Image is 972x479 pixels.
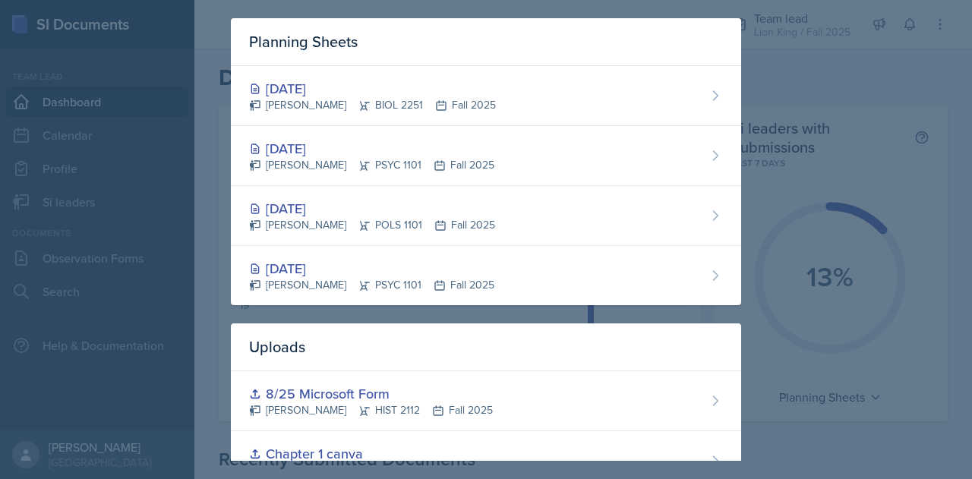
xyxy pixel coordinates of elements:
a: 8/25 Microsoft Form [PERSON_NAME]HIST 2112Fall 2025 [231,371,741,431]
div: [PERSON_NAME] BIOL 2251 Fall 2025 [249,97,496,113]
div: [PERSON_NAME] POLS 1101 Fall 2025 [249,217,495,233]
a: [DATE] [PERSON_NAME]BIOL 2251Fall 2025 [231,66,741,126]
div: 8/25 Microsoft Form [249,383,493,404]
a: [DATE] [PERSON_NAME]PSYC 1101Fall 2025 [231,126,741,186]
div: Chapter 1 canva [249,443,494,464]
div: [DATE] [249,198,495,219]
div: [DATE] [249,78,496,99]
div: [PERSON_NAME] PSYC 1101 Fall 2025 [249,277,494,293]
div: [PERSON_NAME] HIST 2112 Fall 2025 [249,402,493,418]
a: [DATE] [PERSON_NAME]PSYC 1101Fall 2025 [231,246,741,305]
div: Planning Sheets [231,18,741,66]
div: [DATE] [249,138,494,159]
a: [DATE] [PERSON_NAME]POLS 1101Fall 2025 [231,186,741,246]
div: [PERSON_NAME] PSYC 1101 Fall 2025 [249,157,494,173]
div: [DATE] [249,258,494,279]
div: Uploads [231,323,741,371]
